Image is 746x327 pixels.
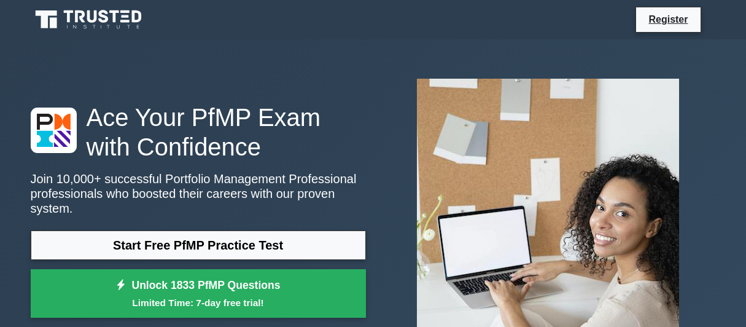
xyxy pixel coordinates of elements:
small: Limited Time: 7-day free trial! [46,296,351,310]
h1: Ace Your PfMP Exam with Confidence [31,103,366,162]
a: Start Free PfMP Practice Test [31,230,366,260]
p: Join 10,000+ successful Portfolio Management Professional professionals who boosted their careers... [31,171,366,216]
a: Unlock 1833 PfMP QuestionsLimited Time: 7-day free trial! [31,269,366,318]
a: Register [641,12,695,27]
